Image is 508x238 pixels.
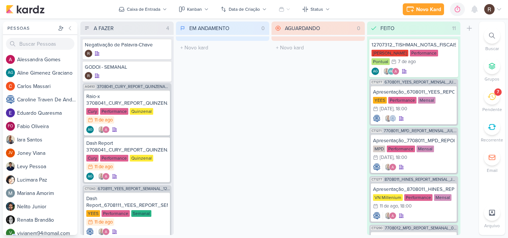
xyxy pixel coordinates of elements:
[372,68,379,75] div: Criador(a): Aline Gimenez Graciano
[398,59,416,64] div: 7 de ago
[385,212,392,219] img: Iara Santos
[373,115,380,122] img: Caroline Traven De Andrade
[384,129,457,133] span: 7708011_MPD_REPORT_MENSAL_JULHO
[88,128,93,132] p: AG
[482,106,502,113] p: Pendente
[85,72,92,79] div: Criador(a): Rafael Dornelles
[102,173,110,180] img: Alessandra Gomes
[130,108,153,115] div: Quinzenal
[84,187,96,191] span: CT1343
[373,163,380,171] img: Caroline Traven De Andrade
[373,212,380,219] img: Caroline Traven De Andrade
[17,109,77,117] div: E d u a r d o Q u a r e s m a
[94,220,113,225] div: 11 de ago
[354,25,363,32] div: 0
[17,203,77,211] div: N e l i t o J u n i o r
[385,226,457,230] span: 7708012_MPD_REPORT_SEMANAL_06.08
[17,82,77,90] div: C a r l o s M a s s a r i
[86,126,94,133] div: Aline Gimenez Graciano
[388,97,417,104] div: Performance
[416,6,441,13] div: Novo Kard
[8,71,13,75] p: AG
[94,118,113,123] div: 11 de ago
[88,175,93,179] p: AG
[404,194,433,201] div: Performance
[17,176,77,184] div: L u c i m a r a P a z
[418,97,435,104] div: Mensal
[380,155,393,160] div: [DATE]
[485,76,499,82] p: Grupos
[9,231,12,235] p: v
[17,229,77,237] div: v i v i a n e m 9 4 @ g m a i l . c o m
[6,162,15,171] img: Levy Pessoa
[381,68,399,75] div: Colaboradores: Iara Santos, Aline Gimenez Graciano, Alessandra Gomes
[17,69,77,77] div: A l i n e G i m e n e z G r a c i a n o
[258,25,268,32] div: 0
[17,56,77,63] div: A l e s s a n d r a G o m e s
[484,4,495,14] img: Rafael Dornelles
[380,107,393,111] div: [DATE]
[85,64,169,71] div: GODOI - SEMANAL
[372,68,379,75] div: Aline Gimenez Graciano
[484,222,500,229] p: Arquivo
[86,155,99,162] div: Cury
[373,97,387,104] div: YEES
[6,82,15,91] img: Carlos Massari
[17,163,77,170] div: L e v y P e s s o a
[6,202,15,211] img: Nelito Junior
[372,58,390,65] div: Pontual
[17,96,77,104] div: C a r o l i n e T r a v e n D e A n d r a d e
[385,80,457,84] span: 6708011_YEES_REPORT_MENSAL_JULHO
[6,38,74,50] input: Buscar Pessoas
[371,226,383,230] span: CT1290
[273,42,363,53] input: + Novo kard
[393,107,407,111] div: , 18:00
[6,95,15,104] img: Caroline Traven De Andrade
[485,45,499,52] p: Buscar
[373,137,454,144] div: Apresentação_7708011_MPD_REPORT_MENSAL_JULHO
[6,135,15,144] img: Iara Santos
[6,122,15,131] div: Fabio Oliveira
[373,163,380,171] div: Criador(a): Caroline Traven De Andrade
[389,163,396,171] img: Alessandra Gomes
[389,212,396,219] img: Alessandra Gomes
[86,173,94,180] div: Criador(a): Aline Gimenez Graciano
[385,177,457,182] span: 8708011_HINES_REPORT_MENSAL_JULHO
[17,216,77,224] div: R e n a t a B r a n d ã o
[398,204,412,209] div: , 18:00
[86,195,168,209] div: Dash Report_6708111_YEES_REPORT_SEMANAL_12.08
[389,70,394,74] p: AG
[373,70,378,74] p: AG
[86,140,168,153] div: Dash Report 3708041_CURY_REPORT_QUINZENAL_12.08
[388,68,395,75] div: Aline Gimenez Graciano
[8,151,13,155] p: JV
[98,228,105,235] img: Iara Santos
[177,42,268,53] input: + Novo kard
[410,50,438,56] div: Performance
[17,189,77,197] div: M a r i a n a A m o r i m
[6,108,15,117] img: Eduardo Quaresma
[372,50,408,56] div: [PERSON_NAME]
[6,55,15,64] img: Alessandra Gomes
[372,42,456,48] div: 12707312_TISHMAN_NOTAS_FISCAIS_JULHO_GOOGLE_E_META
[98,187,170,191] span: 6708111_YEES_REPORT_SEMANAL_12.08
[373,212,380,219] div: Criador(a): Caroline Traven De Andrade
[86,210,100,217] div: YEES
[385,115,392,122] img: Iara Santos
[17,136,77,144] div: I a r a S a n t o s
[86,108,99,115] div: Cury
[373,115,380,122] div: Criador(a): Caroline Traven De Andrade
[130,155,153,162] div: Quinzenal
[86,173,94,180] div: Aline Gimenez Graciano
[371,80,383,84] span: CT1277
[85,50,92,57] div: Criador(a): Rafael Dornelles
[479,27,505,52] li: Ctrl + F
[497,89,499,95] div: 7
[163,25,172,32] div: 4
[487,167,498,174] p: Email
[98,126,105,133] img: Iara Santos
[393,155,407,160] div: , 18:00
[17,149,77,157] div: J o n e y V i a n a
[373,186,454,193] div: Apresentação_8708011_HINES_REPORT_MENSAL_JULHO
[84,85,96,89] span: AG493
